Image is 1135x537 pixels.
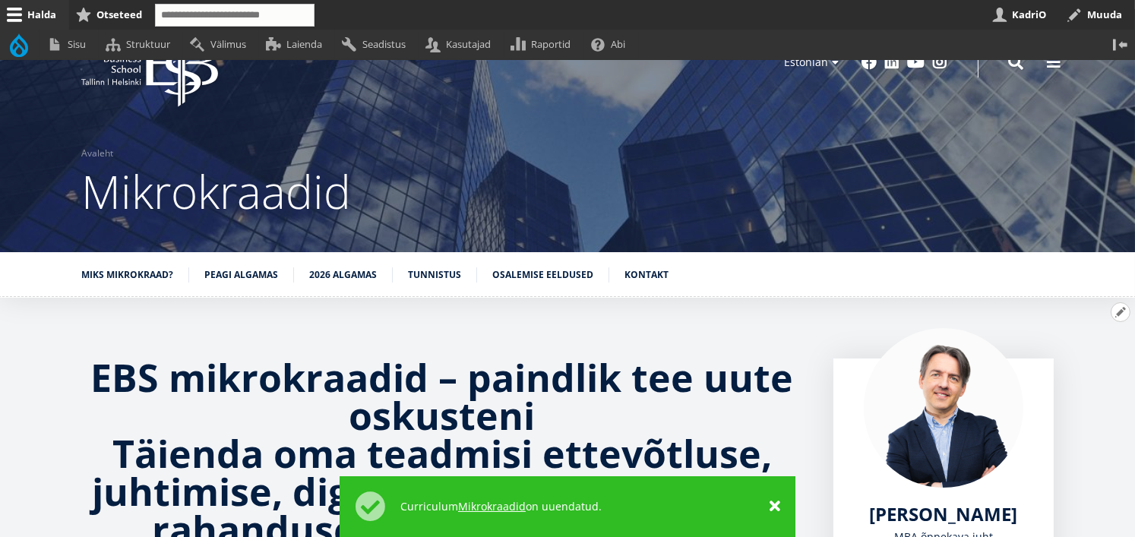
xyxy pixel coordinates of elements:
a: Osalemise eeldused [492,267,593,283]
a: Raportid [504,30,584,59]
div: Curriculum on uuendatud. [400,499,754,514]
a: × [770,499,780,514]
span: Mikrokraadid [81,160,351,223]
a: Sisu [40,30,99,59]
a: Youtube [907,55,925,70]
a: Struktuur [99,30,183,59]
a: Kasutajad [419,30,504,59]
a: Facebook [862,55,877,70]
a: Miks mikrokraad? [81,267,173,283]
a: Peagi algamas [204,267,278,283]
a: Välimus [183,30,259,59]
button: Vertikaalasend [1105,30,1135,59]
a: Avaleht [81,146,113,161]
a: Tunnistus [408,267,461,283]
a: 2026 algamas [309,267,377,283]
img: Marko Rillo [864,328,1023,488]
a: [PERSON_NAME] [870,503,1018,526]
a: Mikrokraadid [458,499,526,514]
a: Laienda [259,30,335,59]
a: Linkedin [884,55,899,70]
span: [PERSON_NAME] [870,501,1018,526]
button: Avatud EBS mikrokraadid – paindlik tee uute oskusteni Täienda oma teadmisi ettevõtluse, juhtimise... [1111,302,1130,322]
a: Kontakt [624,267,669,283]
a: Seadistus [335,30,419,59]
div: Olekuteade [340,476,795,537]
a: Abi [584,30,639,59]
